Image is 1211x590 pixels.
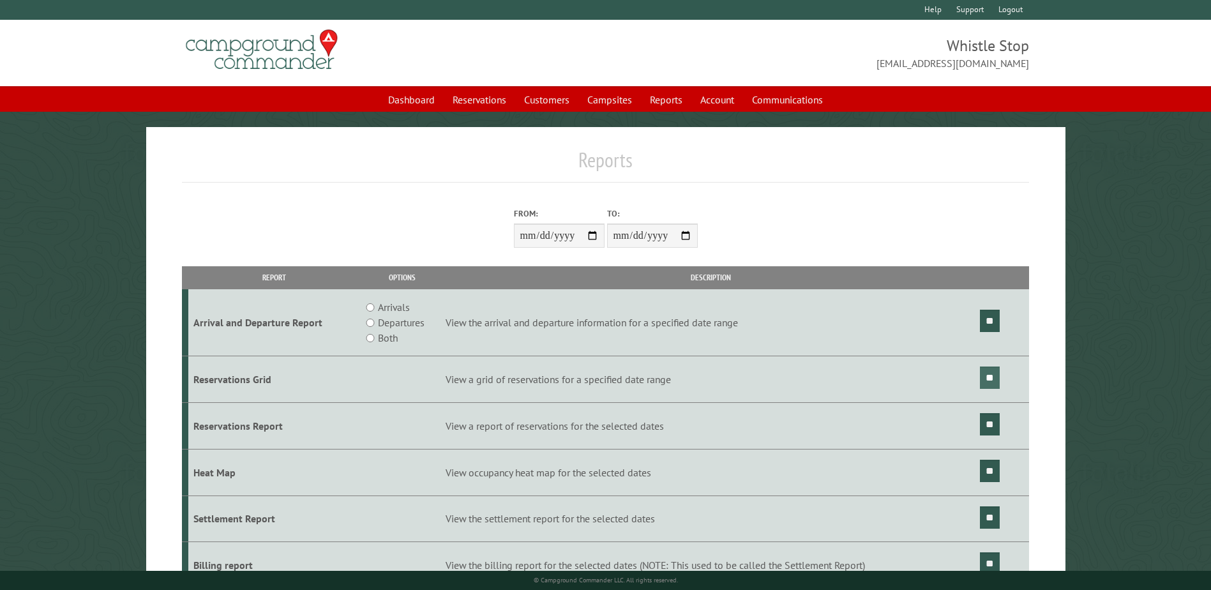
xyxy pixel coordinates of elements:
[360,266,443,289] th: Options
[534,576,678,584] small: © Campground Commander LLC. All rights reserved.
[444,266,978,289] th: Description
[580,87,640,112] a: Campsites
[444,542,978,589] td: View the billing report for the selected dates (NOTE: This used to be called the Settlement Report)
[182,147,1028,183] h1: Reports
[444,356,978,403] td: View a grid of reservations for a specified date range
[188,289,360,356] td: Arrival and Departure Report
[693,87,742,112] a: Account
[188,266,360,289] th: Report
[444,402,978,449] td: View a report of reservations for the selected dates
[606,35,1029,71] span: Whistle Stop [EMAIL_ADDRESS][DOMAIN_NAME]
[188,402,360,449] td: Reservations Report
[444,495,978,542] td: View the settlement report for the selected dates
[444,289,978,356] td: View the arrival and departure information for a specified date range
[380,87,442,112] a: Dashboard
[642,87,690,112] a: Reports
[514,208,605,220] label: From:
[182,25,342,75] img: Campground Commander
[378,299,410,315] label: Arrivals
[188,449,360,495] td: Heat Map
[444,449,978,495] td: View occupancy heat map for the selected dates
[188,495,360,542] td: Settlement Report
[516,87,577,112] a: Customers
[188,542,360,589] td: Billing report
[378,330,398,345] label: Both
[744,87,831,112] a: Communications
[378,315,425,330] label: Departures
[188,356,360,403] td: Reservations Grid
[607,208,698,220] label: To:
[445,87,514,112] a: Reservations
